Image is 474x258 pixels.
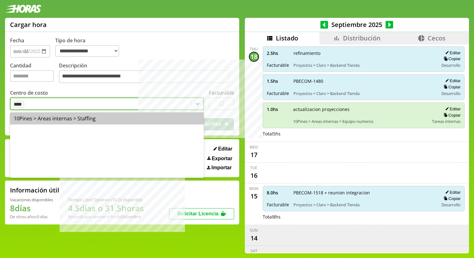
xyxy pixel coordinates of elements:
[205,155,234,162] button: Exportar
[293,62,434,68] span: Proyectos > Claro > Backend Tienda
[177,211,219,216] span: Solicitar Licencia
[10,70,54,82] input: Cantidad
[59,62,234,85] label: Descripción
[249,186,258,191] div: Mon
[169,208,234,219] button: Solicitar Licencia
[212,146,234,152] button: Editar
[10,197,53,203] div: Vacaciones disponibles
[249,52,259,62] div: 18
[10,186,59,194] h2: Información útil
[10,214,53,219] div: De otros años: 0 días
[428,34,445,42] span: Cecos
[293,78,434,84] span: PBECOM-1480
[59,70,229,83] textarea: Descripción
[121,214,141,219] b: Diciembre
[267,90,289,96] span: Facturable
[442,56,461,61] button: Copiar
[5,5,41,13] img: logotipo
[211,165,232,171] span: Importar
[209,89,234,96] label: Facturable
[250,145,258,150] div: Wed
[10,37,24,44] label: Fecha
[68,214,144,219] div: Recordá que vencen a fin de
[293,50,434,56] span: refinamiento
[10,113,204,124] div: 10Pines > Areas internas > Staffing
[442,113,461,118] button: Copiar
[441,91,461,96] span: Desarrollo
[267,62,289,68] span: Facturable
[267,78,289,84] span: 1.5 hs
[68,203,144,214] h1: 4.5 días o 31.5 horas
[249,150,259,160] div: 17
[263,214,465,220] div: Total 8 hs
[443,50,461,55] button: Editar
[10,203,53,214] h1: 8 días
[68,197,144,203] div: Tiempo Libre Optativo (TiLO) disponible
[250,46,258,52] div: Thu
[443,190,461,195] button: Editar
[250,228,258,233] div: Sun
[328,20,386,29] span: Septiembre 2025
[293,106,428,112] span: actualizacion proyecciones
[441,202,461,208] span: Desarrollo
[442,196,461,201] button: Copiar
[249,191,259,201] div: 15
[293,190,434,196] span: PBECOM-1518 + reunion integracion
[212,156,232,161] span: Exportar
[343,34,381,42] span: Distribución
[245,45,469,252] div: scrollable content
[267,50,289,56] span: 2.5 hs
[441,62,461,68] span: Desarrollo
[249,233,259,243] div: 14
[432,118,461,124] span: Tareas internas
[55,37,124,58] label: Tipo de hora
[267,190,289,196] span: 8.0 hs
[250,248,257,254] div: Sat
[10,89,48,96] label: Centro de costo
[10,20,47,29] h1: Cargar hora
[218,146,232,152] span: Editar
[55,45,119,57] select: Tipo de hora
[293,118,428,124] span: 10Pines > Areas internas > Equipo numeros
[263,131,465,137] div: Total 5 hs
[250,165,257,171] div: Tue
[276,34,298,42] span: Listado
[293,202,434,208] span: Proyectos > Claro > Backend Tienda
[10,62,59,85] label: Cantidad
[442,84,461,90] button: Copiar
[267,106,289,112] span: 1.0 hs
[293,91,434,96] span: Proyectos > Claro > Backend Tienda
[249,171,259,181] div: 16
[443,106,461,112] button: Editar
[443,78,461,83] button: Editar
[267,202,289,208] span: Facturable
